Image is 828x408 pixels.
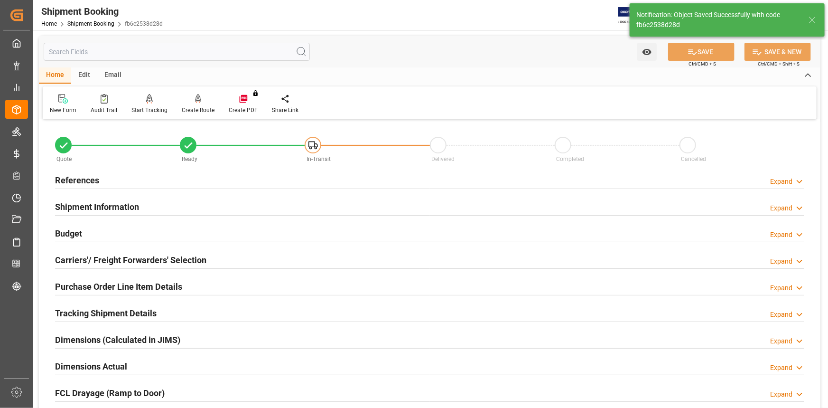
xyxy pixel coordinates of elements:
span: Ctrl/CMD + S [688,60,716,67]
span: Ready [182,156,197,162]
div: Email [97,67,129,84]
input: Search Fields [44,43,310,61]
h2: FCL Drayage (Ramp to Door) [55,387,165,399]
span: Completed [556,156,584,162]
h2: Shipment Information [55,200,139,213]
a: Home [41,20,57,27]
h2: Purchase Order Line Item Details [55,280,182,293]
img: Exertis%20JAM%20-%20Email%20Logo.jpg_1722504956.jpg [618,7,651,24]
div: Expand [770,203,792,213]
div: Create Route [182,106,214,114]
div: Expand [770,389,792,399]
h2: References [55,174,99,187]
div: Audit Trail [91,106,117,114]
div: Expand [770,256,792,266]
h2: Budget [55,227,82,240]
div: Expand [770,310,792,320]
div: Expand [770,230,792,240]
div: Expand [770,363,792,373]
div: Expand [770,177,792,187]
span: Quote [57,156,72,162]
button: open menu [637,43,657,61]
div: Expand [770,336,792,346]
div: Edit [71,67,97,84]
span: Delivered [431,156,455,162]
span: Ctrl/CMD + Shift + S [758,60,800,67]
div: Shipment Booking [41,4,163,19]
div: Home [39,67,71,84]
span: Cancelled [681,156,706,162]
button: SAVE [668,43,735,61]
h2: Dimensions (Calculated in JIMS) [55,333,180,346]
button: SAVE & NEW [744,43,811,61]
div: Share Link [272,106,298,114]
div: Notification: Object Saved Successfully with code fb6e2538d28d [636,10,800,30]
div: Start Tracking [131,106,167,114]
h2: Carriers'/ Freight Forwarders' Selection [55,254,206,266]
span: In-Transit [307,156,331,162]
h2: Tracking Shipment Details [55,307,157,320]
div: New Form [50,106,76,114]
div: Expand [770,283,792,293]
a: Shipment Booking [67,20,114,27]
h2: Dimensions Actual [55,360,127,373]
